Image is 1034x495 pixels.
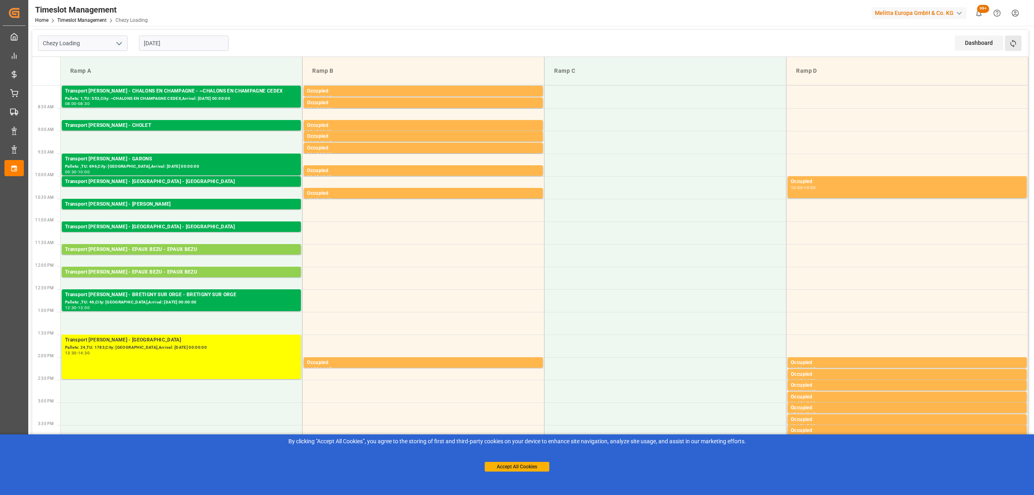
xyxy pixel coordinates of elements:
[65,231,298,238] div: Pallets: ,TU: 159,City: [GEOGRAPHIC_DATA],Arrival: [DATE] 00:00:00
[307,198,319,201] div: 10:15
[65,170,77,174] div: 09:30
[65,102,77,105] div: 08:00
[65,351,77,355] div: 13:30
[320,367,332,371] div: 14:15
[320,198,332,201] div: 10:30
[307,167,540,175] div: Occupied
[65,163,298,170] div: Pallets: ,TU: 696,City: [GEOGRAPHIC_DATA],Arrival: [DATE] 00:00:00
[791,178,1023,186] div: Occupied
[804,424,815,428] div: 15:30
[319,95,320,99] div: -
[35,195,54,200] span: 10:30 AM
[319,130,320,133] div: -
[307,87,540,95] div: Occupied
[35,218,54,222] span: 11:00 AM
[65,336,298,344] div: Transport [PERSON_NAME] - [GEOGRAPHIC_DATA]
[872,5,970,21] button: Melitta Europa GmbH & Co. KG
[320,107,332,111] div: 08:30
[307,359,540,367] div: Occupied
[803,186,804,190] div: -
[319,152,320,156] div: -
[65,95,298,102] div: Pallets: 1,TU: 553,City: ~CHALONS EN CHAMPAGNE CEDEX,Arrival: [DATE] 00:00:00
[65,223,298,231] div: Transport [PERSON_NAME] - [GEOGRAPHIC_DATA] - [GEOGRAPHIC_DATA]
[791,401,803,405] div: 14:45
[65,178,298,186] div: Transport [PERSON_NAME] - [GEOGRAPHIC_DATA] - [GEOGRAPHIC_DATA]
[791,381,1023,390] div: Occupied
[307,99,540,107] div: Occupied
[803,367,804,371] div: -
[803,424,804,428] div: -
[113,37,125,50] button: open menu
[307,133,540,141] div: Occupied
[77,306,78,310] div: -
[955,36,1003,51] div: Dashboard
[307,175,319,179] div: 09:45
[307,95,319,99] div: 08:00
[65,276,298,283] div: Pallets: 23,TU: 1176,City: EPAUX BEZU,Arrival: [DATE] 00:00:00
[35,240,54,245] span: 11:30 AM
[791,424,803,428] div: 15:15
[65,291,298,299] div: Transport [PERSON_NAME] - BRETIGNY SUR ORGE - BRETIGNY SUR ORGE
[65,246,298,254] div: Transport [PERSON_NAME] - EPAUX BEZU - EPAUX BEZU
[307,122,540,130] div: Occupied
[67,63,296,78] div: Ramp A
[35,4,148,16] div: Timeslot Management
[35,173,54,177] span: 10:00 AM
[65,186,298,193] div: Pallets: ,TU: 414,City: [GEOGRAPHIC_DATA],Arrival: [DATE] 00:00:00
[35,17,48,23] a: Home
[38,399,54,403] span: 3:00 PM
[38,376,54,381] span: 2:30 PM
[804,412,815,416] div: 15:15
[65,299,298,306] div: Pallets: ,TU: 46,City: [GEOGRAPHIC_DATA],Arrival: [DATE] 00:00:00
[78,102,90,105] div: 08:30
[320,141,332,144] div: 09:15
[804,379,815,382] div: 14:30
[38,105,54,109] span: 8:30 AM
[77,102,78,105] div: -
[803,412,804,416] div: -
[307,144,540,152] div: Occupied
[319,367,320,371] div: -
[803,390,804,393] div: -
[65,155,298,163] div: Transport [PERSON_NAME] - GARONS
[791,390,803,393] div: 14:30
[78,351,90,355] div: 14:30
[65,200,298,209] div: Transport [PERSON_NAME] - [PERSON_NAME]
[38,36,128,51] input: Type to search/select
[307,152,319,156] div: 09:15
[320,175,332,179] div: 10:00
[38,127,54,132] span: 9:00 AM
[319,198,320,201] div: -
[307,107,319,111] div: 08:15
[804,186,815,190] div: 10:30
[791,427,1023,435] div: Occupied
[988,4,1006,22] button: Help Center
[320,130,332,133] div: 09:00
[804,401,815,405] div: 15:00
[78,170,90,174] div: 10:00
[872,7,967,19] div: Melitta Europa GmbH & Co. KG
[791,393,1023,401] div: Occupied
[791,359,1023,367] div: Occupied
[65,130,298,137] div: Pallets: ,TU: 62,City: CHOLET,Arrival: [DATE] 00:00:00
[65,122,298,130] div: Transport [PERSON_NAME] - CHOLET
[319,175,320,179] div: -
[77,351,78,355] div: -
[6,437,1028,446] div: By clicking "Accept All Cookies”, you agree to the storing of first and third-party cookies on yo...
[791,186,803,190] div: 10:00
[551,63,780,78] div: Ramp C
[485,462,549,472] button: Accept All Cookies
[38,331,54,335] span: 1:30 PM
[78,306,90,310] div: 13:00
[35,263,54,268] span: 12:00 PM
[320,95,332,99] div: 08:15
[38,308,54,313] span: 1:00 PM
[793,63,1021,78] div: Ramp D
[65,268,298,276] div: Transport [PERSON_NAME] - EPAUX BEZU - EPAUX BEZU
[319,141,320,144] div: -
[309,63,538,78] div: Ramp B
[307,367,319,371] div: 14:00
[804,390,815,393] div: 14:45
[57,17,107,23] a: Timeslot Management
[803,401,804,405] div: -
